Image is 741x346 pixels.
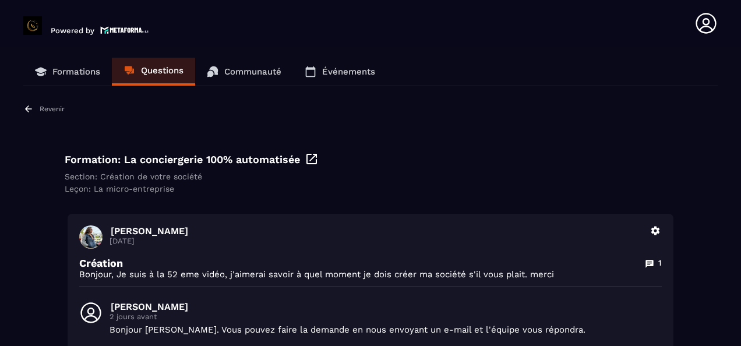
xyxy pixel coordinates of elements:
a: Questions [112,58,195,86]
div: Formation: La conciergerie 100% automatisée [65,152,676,166]
img: logo-branding [23,16,42,35]
p: [DATE] [110,236,643,245]
p: Formations [52,66,100,77]
p: [PERSON_NAME] [111,301,662,312]
p: 1 [658,257,662,269]
p: Communauté [224,66,281,77]
a: Communauté [195,58,293,86]
p: Bonjour [PERSON_NAME]. Vous pouvez faire la demande en nous envoyant un e-mail et l'équipe vous r... [110,324,662,336]
p: [PERSON_NAME] [111,225,643,236]
img: logo [100,25,149,35]
p: Création [79,257,123,269]
a: Événements [293,58,387,86]
p: Questions [141,65,184,76]
p: Bonjour, Je suis à la 52 eme vidéo, j'aimerai savoir à quel moment je dois créer ma société s'il ... [79,269,662,280]
div: Section: Création de votre société [65,172,676,181]
p: Revenir [40,105,65,113]
p: Powered by [51,26,94,35]
a: Formations [23,58,112,86]
p: 2 jours avant [110,312,662,321]
p: Événements [322,66,375,77]
div: Leçon: La micro-entreprise [65,184,676,193]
